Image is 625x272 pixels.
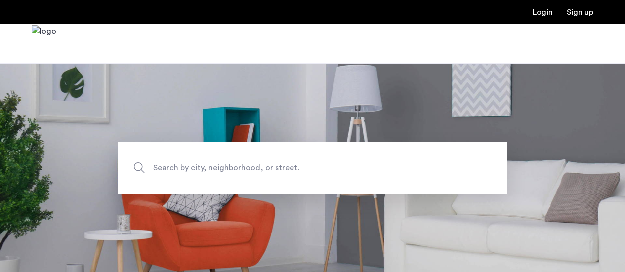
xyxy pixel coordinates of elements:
[32,25,56,62] a: Cazamio Logo
[533,8,553,16] a: Login
[567,8,593,16] a: Registration
[32,25,56,62] img: logo
[118,142,507,194] input: Apartment Search
[153,161,426,174] span: Search by city, neighborhood, or street.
